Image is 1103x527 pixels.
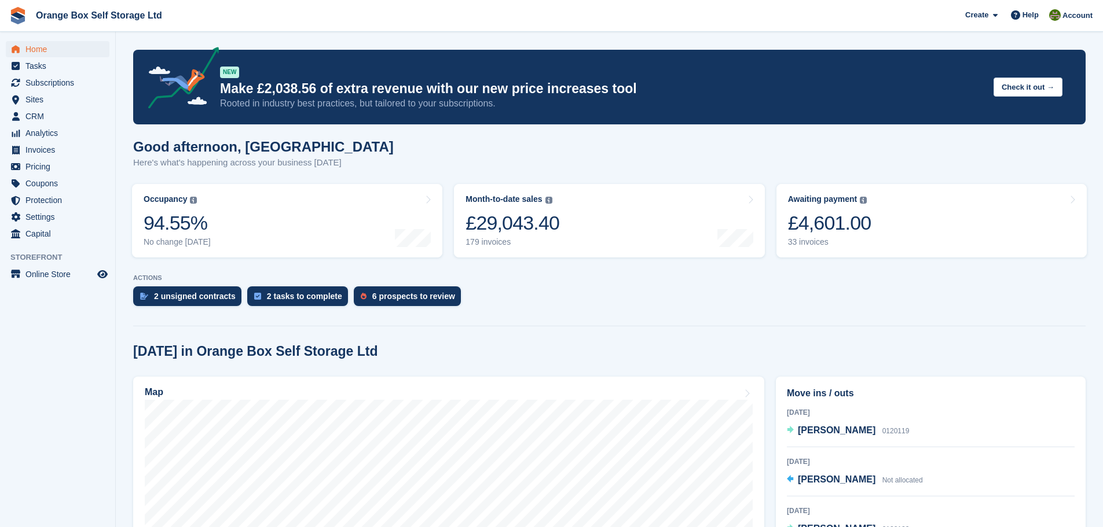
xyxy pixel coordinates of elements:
[140,293,148,300] img: contract_signature_icon-13c848040528278c33f63329250d36e43548de30e8caae1d1a13099fd9432cc5.svg
[25,108,95,124] span: CRM
[788,194,858,204] div: Awaiting payment
[31,6,167,25] a: Orange Box Self Storage Ltd
[132,184,442,257] a: Occupancy 94.55% No change [DATE]
[787,423,909,438] a: [PERSON_NAME] 0120119
[25,125,95,141] span: Analytics
[466,237,559,247] div: 179 invoices
[787,407,1075,418] div: [DATE]
[267,292,342,301] div: 2 tasks to complete
[25,75,95,91] span: Subscriptions
[144,211,211,235] div: 94.55%
[6,108,109,124] a: menu
[25,159,95,175] span: Pricing
[144,237,211,247] div: No change [DATE]
[10,252,115,263] span: Storefront
[25,266,95,282] span: Online Store
[133,156,394,169] p: Here's what's happening across your business [DATE]
[25,58,95,74] span: Tasks
[25,192,95,208] span: Protection
[466,211,559,235] div: £29,043.40
[25,91,95,108] span: Sites
[145,387,163,397] h2: Map
[144,194,187,204] div: Occupancy
[787,506,1075,516] div: [DATE]
[882,476,923,484] span: Not allocated
[788,211,871,235] div: £4,601.00
[133,344,378,359] h2: [DATE] in Orange Box Self Storage Ltd
[1049,9,1061,21] img: Pippa White
[247,286,354,312] a: 2 tasks to complete
[254,293,261,300] img: task-75834270c22a3079a89374b754ae025e5fb1db73e45f91037f5363f120a921f8.svg
[133,274,1086,282] p: ACTIONS
[965,9,988,21] span: Create
[545,197,552,204] img: icon-info-grey-7440780725fd019a000dd9b08b2336e03edf1995a4989e88bcd33f0948082b44.svg
[25,175,95,191] span: Coupons
[354,286,467,312] a: 6 prospects to review
[454,184,764,257] a: Month-to-date sales £29,043.40 179 invoices
[6,266,109,282] a: menu
[6,91,109,108] a: menu
[776,184,1087,257] a: Awaiting payment £4,601.00 33 invoices
[1062,10,1093,21] span: Account
[6,226,109,242] a: menu
[9,7,27,24] img: stora-icon-8386f47178a22dfd0bd8f6a31ec36ba5ce8667c1dd55bd0f319d3a0aa187defe.svg
[25,209,95,225] span: Settings
[787,386,1075,400] h2: Move ins / outs
[6,125,109,141] a: menu
[788,237,871,247] div: 33 invoices
[1023,9,1039,21] span: Help
[6,75,109,91] a: menu
[220,80,984,97] p: Make £2,038.56 of extra revenue with our new price increases tool
[798,425,875,435] span: [PERSON_NAME]
[190,197,197,204] img: icon-info-grey-7440780725fd019a000dd9b08b2336e03edf1995a4989e88bcd33f0948082b44.svg
[787,456,1075,467] div: [DATE]
[6,175,109,191] a: menu
[133,139,394,154] h1: Good afternoon, [GEOGRAPHIC_DATA]
[882,427,910,435] span: 0120119
[361,293,367,300] img: prospect-51fa495bee0391a8d652442698ab0144808aea92771e9ea1ae160a38d050c398.svg
[25,142,95,158] span: Invoices
[6,142,109,158] a: menu
[220,97,984,110] p: Rooted in industry best practices, but tailored to your subscriptions.
[25,226,95,242] span: Capital
[133,286,247,312] a: 2 unsigned contracts
[798,474,875,484] span: [PERSON_NAME]
[6,58,109,74] a: menu
[860,197,867,204] img: icon-info-grey-7440780725fd019a000dd9b08b2336e03edf1995a4989e88bcd33f0948082b44.svg
[6,192,109,208] a: menu
[6,41,109,57] a: menu
[466,194,542,204] div: Month-to-date sales
[25,41,95,57] span: Home
[994,78,1062,97] button: Check it out →
[154,292,236,301] div: 2 unsigned contracts
[787,473,923,488] a: [PERSON_NAME] Not allocated
[6,159,109,175] a: menu
[96,267,109,281] a: Preview store
[6,209,109,225] a: menu
[372,292,455,301] div: 6 prospects to review
[138,47,219,113] img: price-adjustments-announcement-icon-8257ccfd72463d97f412b2fc003d46551f7dbcb40ab6d574587a9cd5c0d94...
[220,67,239,78] div: NEW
